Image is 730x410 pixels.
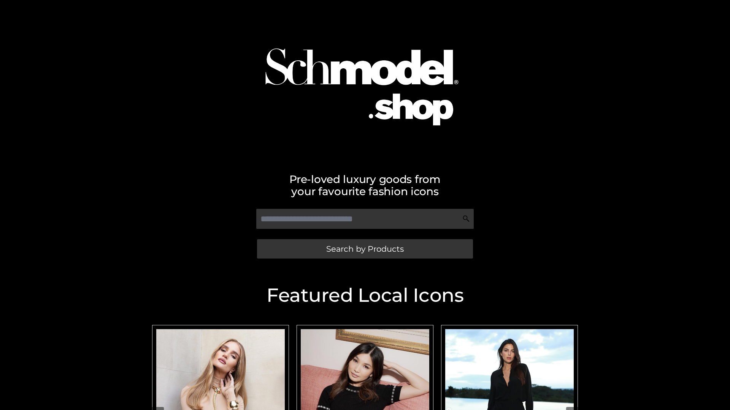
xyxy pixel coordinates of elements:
span: Search by Products [326,245,404,253]
h2: Featured Local Icons​ [148,286,582,305]
img: Search Icon [462,215,470,222]
a: Search by Products [257,239,473,259]
h2: Pre-loved luxury goods from your favourite fashion icons [148,173,582,197]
